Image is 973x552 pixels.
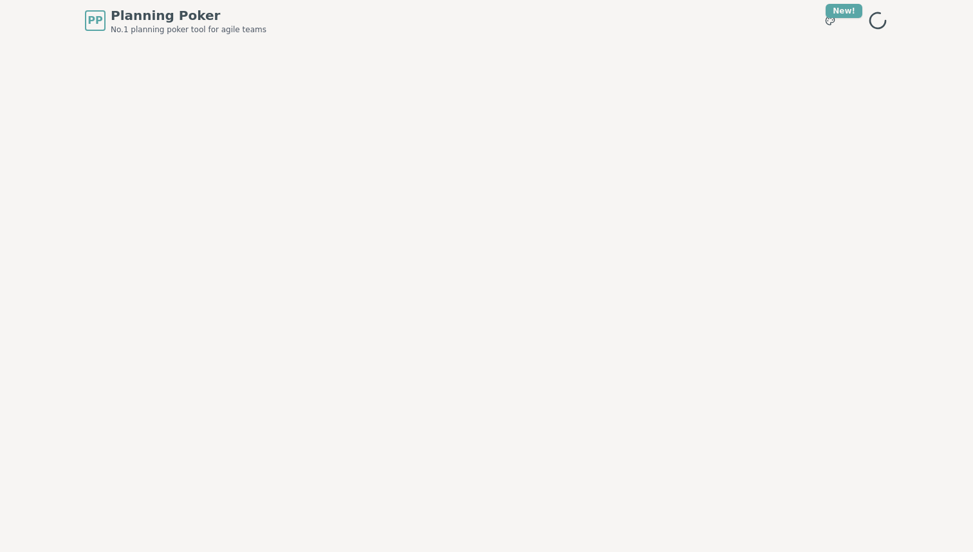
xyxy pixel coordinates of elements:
span: PP [88,13,102,28]
button: New! [819,9,842,32]
span: Planning Poker [111,6,266,24]
span: No.1 planning poker tool for agile teams [111,24,266,35]
a: PPPlanning PokerNo.1 planning poker tool for agile teams [85,6,266,35]
div: New! [826,4,862,18]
